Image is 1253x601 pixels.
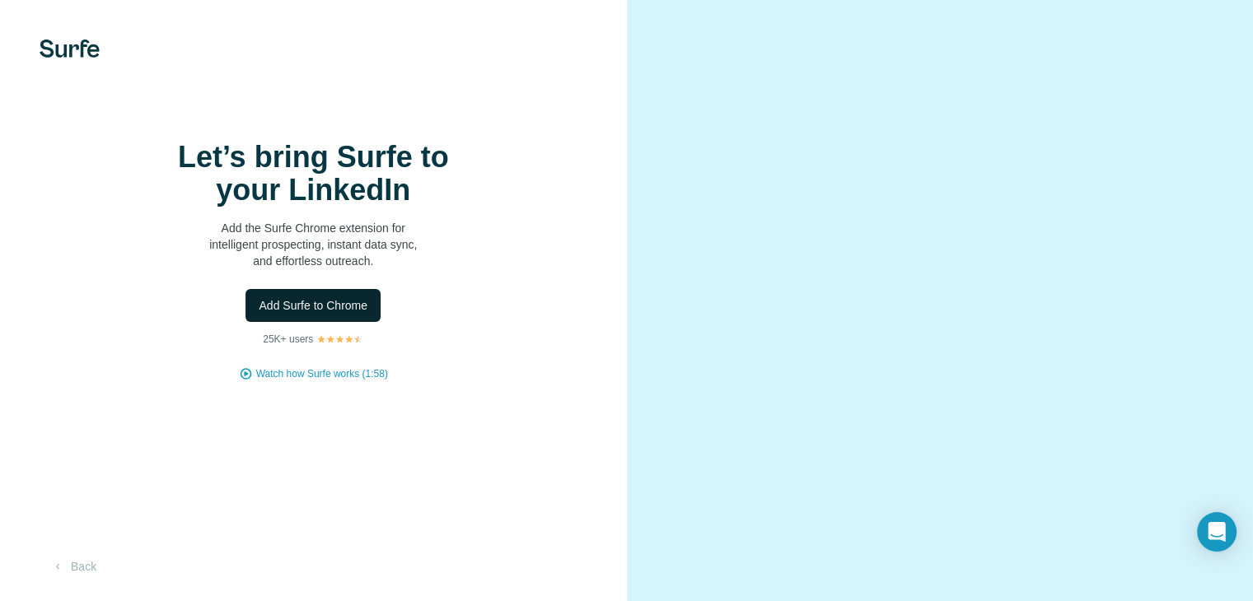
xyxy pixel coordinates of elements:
[148,141,478,207] h1: Let’s bring Surfe to your LinkedIn
[316,334,363,344] img: Rating Stars
[256,366,388,381] button: Watch how Surfe works (1:58)
[1197,512,1237,552] div: Open Intercom Messenger
[263,332,313,347] p: 25K+ users
[40,40,100,58] img: Surfe's logo
[245,289,381,322] button: Add Surfe to Chrome
[40,552,108,581] button: Back
[259,297,367,314] span: Add Surfe to Chrome
[148,220,478,269] p: Add the Surfe Chrome extension for intelligent prospecting, instant data sync, and effortless out...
